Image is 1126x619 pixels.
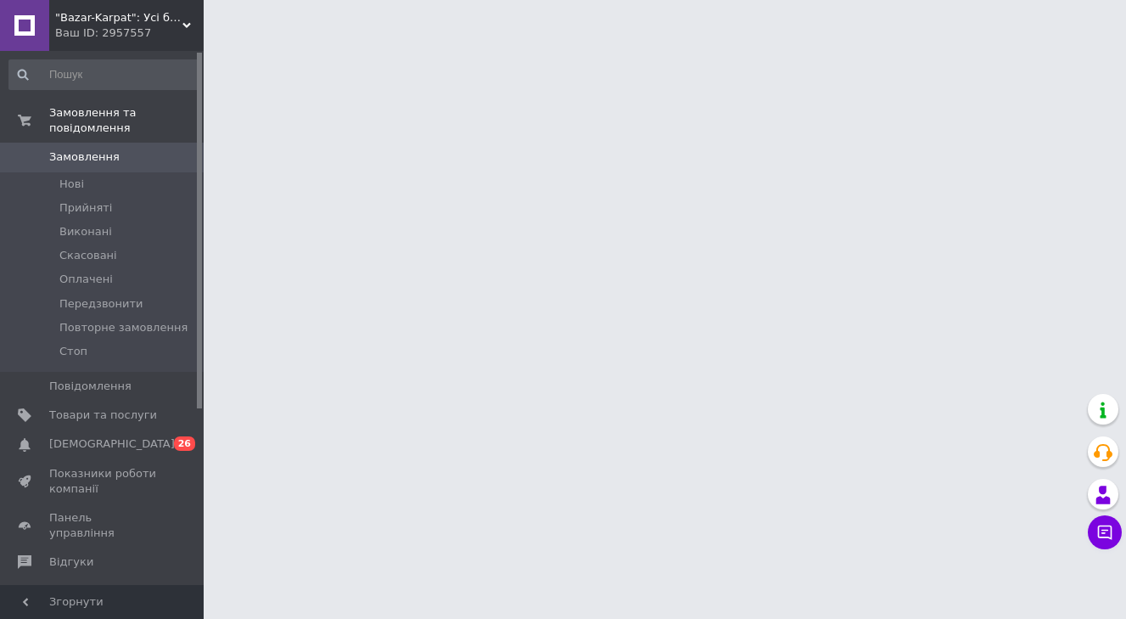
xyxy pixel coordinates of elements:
span: [DEMOGRAPHIC_DATA] [49,436,175,452]
span: Прийняті [59,200,112,216]
span: Скасовані [59,248,117,263]
span: Відгуки [49,554,93,570]
div: Ваш ID: 2957557 [55,25,204,41]
span: Покупці [49,584,95,599]
input: Пошук [8,59,200,90]
span: Замовлення та повідомлення [49,105,204,136]
span: Повідомлення [49,379,132,394]
span: Товари та послуги [49,408,157,423]
span: "Bazar-Karpat": Усі багатства гір в одному місці! [55,10,182,25]
span: Передзвонити [59,296,143,312]
span: Замовлення [49,149,120,165]
span: Показники роботи компанії [49,466,157,497]
span: Повторне замовлення [59,320,188,335]
span: Стоп [59,344,87,359]
span: 26 [174,436,195,451]
span: Панель управління [49,510,157,541]
span: Оплачені [59,272,113,287]
span: Нові [59,177,84,192]
span: Виконані [59,224,112,239]
button: Чат з покупцем [1088,515,1122,549]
